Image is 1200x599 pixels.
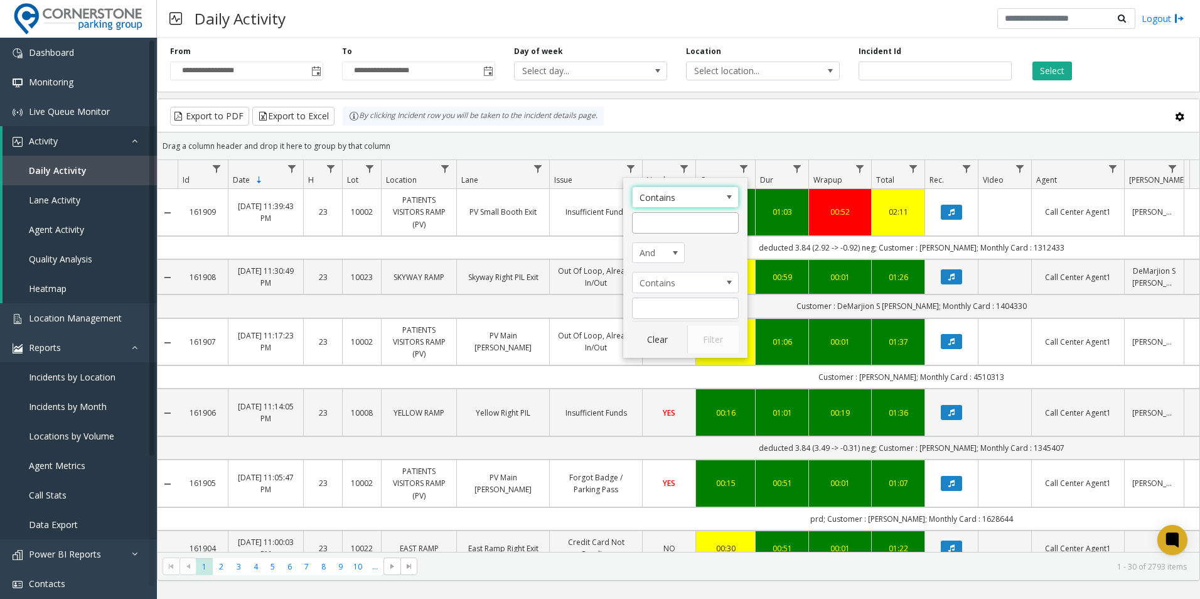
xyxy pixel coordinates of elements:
[817,407,864,419] div: 00:19
[158,408,178,418] a: Collapse Details
[349,111,359,121] img: infoIcon.svg
[350,271,373,283] a: 10023
[350,477,373,489] a: 10002
[389,271,449,283] a: SKYWAY RAMP
[196,558,213,575] span: Page 1
[464,330,542,353] a: PV Main [PERSON_NAME]
[185,477,220,489] a: 161905
[29,46,74,58] span: Dashboard
[389,407,449,419] a: YELLOW RAMP
[763,477,801,489] a: 00:51
[817,477,864,489] a: 00:01
[29,401,107,413] span: Incidents by Month
[230,558,247,575] span: Page 3
[557,407,635,419] a: Insufficient Funds
[464,407,542,419] a: Yellow Right PIL
[813,175,842,185] span: Wrapup
[29,489,67,501] span: Call Stats
[663,407,675,418] span: YES
[704,542,747,554] div: 00:30
[13,48,23,58] img: 'icon'
[29,342,61,353] span: Reports
[1132,477,1176,489] a: [PERSON_NAME]
[704,477,747,489] a: 00:15
[704,407,747,419] a: 00:16
[763,206,801,218] div: 01:03
[1142,12,1184,25] a: Logout
[311,271,335,283] a: 23
[763,336,801,348] a: 01:06
[362,160,378,177] a: Lot Filter Menu
[1132,336,1176,348] a: [PERSON_NAME]
[676,160,693,177] a: Vend Filter Menu
[183,175,190,185] span: Id
[367,558,383,575] span: Page 11
[158,135,1199,157] div: Drag a column header and drop it here to group by that column
[1036,175,1057,185] span: Agent
[879,542,917,554] a: 01:22
[236,401,296,424] a: [DATE] 11:14:05 PM
[350,558,367,575] span: Page 10
[29,76,73,88] span: Monitoring
[530,160,547,177] a: Lane Filter Menu
[817,336,864,348] a: 00:01
[236,330,296,353] a: [DATE] 11:17:23 PM
[1012,160,1029,177] a: Video Filter Menu
[3,215,157,244] a: Agent Activity
[208,160,225,177] a: Id Filter Menu
[1132,206,1176,218] a: [PERSON_NAME]
[686,46,721,57] label: Location
[29,460,85,472] span: Agent Metrics
[29,194,80,206] span: Lane Activity
[1039,271,1117,283] a: Call Center Agent1
[29,519,78,531] span: Data Export
[281,558,298,575] span: Page 6
[983,175,1004,185] span: Video
[633,243,674,263] span: And
[879,271,917,283] a: 01:26
[188,3,292,34] h3: Daily Activity
[386,175,417,185] span: Location
[879,407,917,419] a: 01:36
[3,244,157,274] a: Quality Analysis
[663,543,675,554] span: NO
[481,62,495,80] span: Toggle popup
[632,186,739,208] span: Issue Filter Operators
[350,336,373,348] a: 10002
[879,477,917,489] div: 01:07
[557,330,635,353] a: Out Of Loop, Already In/Out
[1039,477,1117,489] a: Call Center Agent1
[400,558,417,575] span: Go to the last page
[311,336,335,348] a: 23
[3,274,157,303] a: Heatmap
[817,271,864,283] a: 00:01
[514,46,563,57] label: Day of week
[158,479,178,489] a: Collapse Details
[389,465,449,502] a: PATIENTS VISITORS RAMP (PV)
[158,273,178,283] a: Collapse Details
[13,580,23,590] img: 'icon'
[557,472,635,495] a: Forgot Badge / Parking Pass
[817,542,864,554] a: 00:01
[383,558,400,575] span: Go to the next page
[437,160,454,177] a: Location Filter Menu
[647,175,665,185] span: Vend
[1132,407,1176,419] a: [PERSON_NAME]
[233,175,250,185] span: Date
[763,271,801,283] a: 00:59
[308,175,314,185] span: H
[700,175,724,185] span: Queue
[170,46,191,57] label: From
[3,156,157,185] a: Daily Activity
[650,407,688,419] a: YES
[29,165,87,176] span: Daily Activity
[185,271,220,283] a: 161908
[879,206,917,218] div: 02:11
[185,206,220,218] a: 161909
